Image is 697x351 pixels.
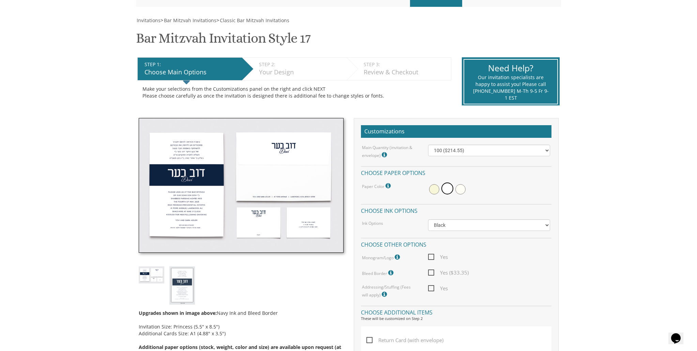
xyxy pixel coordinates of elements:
h2: Customizations [361,125,551,138]
a: Classic Bar Mitzvah Invitations [219,17,289,24]
h4: Choose additional items [361,306,551,318]
span: Upgrades shown in image above: [139,310,217,316]
div: STEP 2: [259,61,343,68]
span: > [161,17,216,24]
div: STEP 1: [145,61,239,68]
h1: Bar Mitzvah Invitation Style 17 [136,31,310,51]
div: Make your selections from the Customizations panel on the right and click NEXT Please choose care... [142,86,446,99]
iframe: chat widget [668,324,690,344]
span: Yes [428,284,448,293]
label: Addressing/Stuffing (Fees will apply) [362,284,418,299]
span: Yes ($33.35) [428,268,469,277]
span: Return Card (with envelope) [366,336,443,345]
span: Invitations [137,17,161,24]
div: Your Design [259,68,343,77]
a: Invitations [136,17,161,24]
span: > [216,17,289,24]
h4: Choose other options [361,238,551,250]
h4: Choose paper options [361,166,551,178]
div: Review & Checkout [364,68,448,77]
img: bminv-thumb-17.jpg [139,118,344,253]
label: Ink Options [362,220,383,226]
h4: Choose ink options [361,204,551,216]
div: These will be customized on Step 2 [361,316,551,321]
div: Choose Main Options [145,68,239,77]
a: Bar Mitzvah Invitations [163,17,216,24]
img: bminv-thumb-17.jpg [139,266,164,283]
span: Bar Mitzvah Invitations [164,17,216,24]
div: Need Help? [473,62,549,74]
div: Our invitation specialists are happy to assist you! Please call [PHONE_NUMBER] M-Th 9-5 Fr 9-1 EST [473,74,549,101]
label: Bleed Border [362,268,395,277]
img: no%20bleed%20samples-3.jpg [169,266,195,304]
span: Yes [428,253,448,261]
label: Monogram/Logo [362,253,401,262]
label: Paper Color [362,181,392,190]
div: STEP 3: [364,61,448,68]
span: Classic Bar Mitzvah Invitations [220,17,289,24]
label: Main Quantity (invitation & envelope) [362,145,418,159]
